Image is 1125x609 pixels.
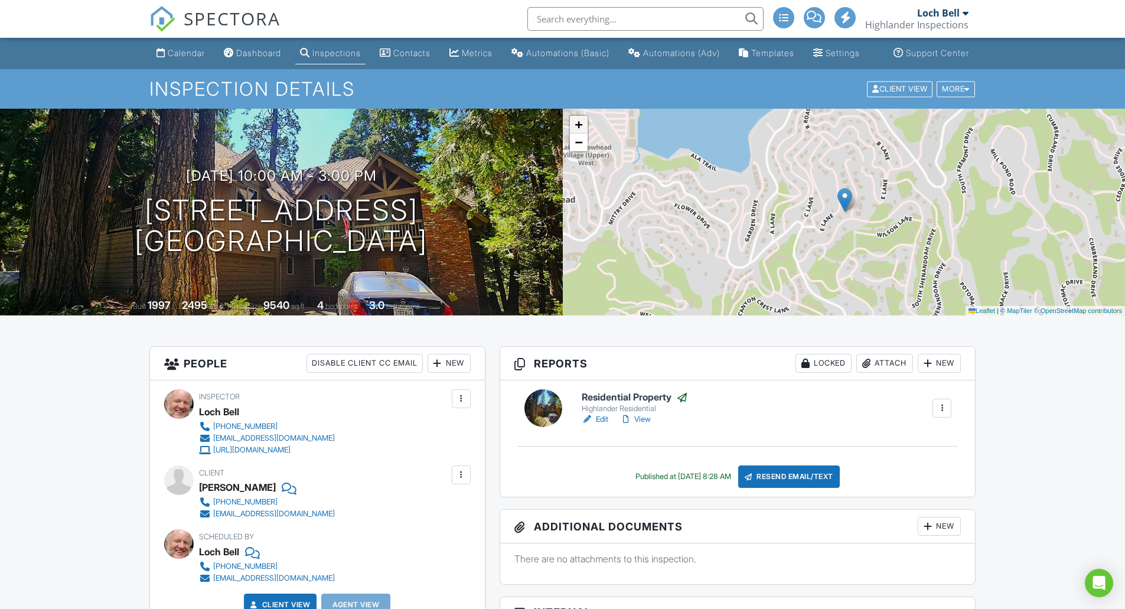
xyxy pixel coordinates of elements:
div: 2495 [182,299,207,311]
div: Automations (Adv) [643,48,720,58]
div: 4 [317,299,324,311]
a: Zoom out [570,133,588,151]
div: [PHONE_NUMBER] [213,497,278,507]
div: [URL][DOMAIN_NAME] [213,445,291,455]
a: © OpenStreetMap contributors [1034,307,1122,314]
div: [PHONE_NUMBER] [213,422,278,431]
img: Marker [837,188,852,212]
a: [EMAIL_ADDRESS][DOMAIN_NAME] [199,508,335,520]
div: New [428,354,471,373]
span: bathrooms [386,302,420,311]
div: Locked [795,354,852,373]
span: | [997,307,999,314]
div: 9540 [263,299,289,311]
div: Inspections [312,48,361,58]
div: [EMAIL_ADDRESS][DOMAIN_NAME] [213,509,335,519]
div: Automations (Basic) [526,48,609,58]
span: Lot Size [237,302,262,311]
a: [EMAIL_ADDRESS][DOMAIN_NAME] [199,432,335,444]
a: Support Center [889,43,974,64]
a: [EMAIL_ADDRESS][DOMAIN_NAME] [199,572,335,584]
a: Edit [582,413,608,425]
a: Calendar [152,43,210,64]
div: [PHONE_NUMBER] [213,562,278,571]
div: Templates [751,48,794,58]
div: Loch Bell [199,403,239,421]
div: 3.0 [369,299,384,311]
h1: Inspection Details [149,79,976,99]
div: Calendar [168,48,205,58]
div: 1997 [148,299,171,311]
a: Automations (Basic) [507,43,614,64]
div: More [937,81,975,97]
h6: Residential Property [582,392,688,403]
span: Built [133,302,146,311]
div: Client View [867,81,932,97]
a: [PHONE_NUMBER] [199,421,335,432]
span: SPECTORA [184,6,281,31]
span: bedrooms [325,302,358,311]
div: Highlander Inspections [865,19,969,31]
a: Leaflet [969,307,995,314]
div: Attach [856,354,913,373]
a: Dashboard [219,43,286,64]
div: Disable Client CC Email [306,354,423,373]
div: Published at [DATE] 8:28 AM [635,472,731,481]
h3: Additional Documents [500,510,976,543]
img: The Best Home Inspection Software - Spectora [149,6,175,32]
a: Templates [734,43,799,64]
span: Scheduled By [199,532,254,541]
span: sq.ft. [291,302,306,311]
h3: [DATE] 10:00 am - 3:00 pm [186,168,377,184]
div: New [918,517,961,536]
a: Contacts [375,43,435,64]
a: Automations (Advanced) [624,43,725,64]
div: Settings [826,48,860,58]
a: [PHONE_NUMBER] [199,496,335,508]
h3: People [150,347,485,380]
div: Dashboard [236,48,281,58]
div: Loch Bell [199,543,239,561]
span: Client [199,468,224,477]
a: Settings [808,43,865,64]
a: Metrics [445,43,497,64]
div: [EMAIL_ADDRESS][DOMAIN_NAME] [213,574,335,583]
div: Open Intercom Messenger [1085,569,1113,597]
a: Residential Property Highlander Residential [582,392,688,414]
div: Highlander Residential [582,404,688,413]
div: Metrics [462,48,493,58]
a: © MapTiler [1000,307,1032,314]
a: Zoom in [570,116,588,133]
span: − [575,135,582,149]
div: New [918,354,961,373]
a: Client View [866,84,935,93]
div: Support Center [906,48,969,58]
span: sq. ft. [209,302,226,311]
div: Contacts [393,48,431,58]
span: Inspector [199,392,240,401]
a: View [620,413,651,425]
a: [PHONE_NUMBER] [199,561,335,572]
a: [URL][DOMAIN_NAME] [199,444,335,456]
a: Inspections [295,43,366,64]
div: [EMAIL_ADDRESS][DOMAIN_NAME] [213,434,335,443]
h3: Reports [500,347,976,380]
h1: [STREET_ADDRESS] [GEOGRAPHIC_DATA] [135,195,428,258]
input: Search everything... [527,7,764,31]
a: SPECTORA [149,16,281,41]
p: There are no attachments to this inspection. [514,552,961,565]
div: Resend Email/Text [738,465,840,488]
span: + [575,117,582,132]
div: Loch Bell [917,7,960,19]
div: [PERSON_NAME] [199,478,276,496]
